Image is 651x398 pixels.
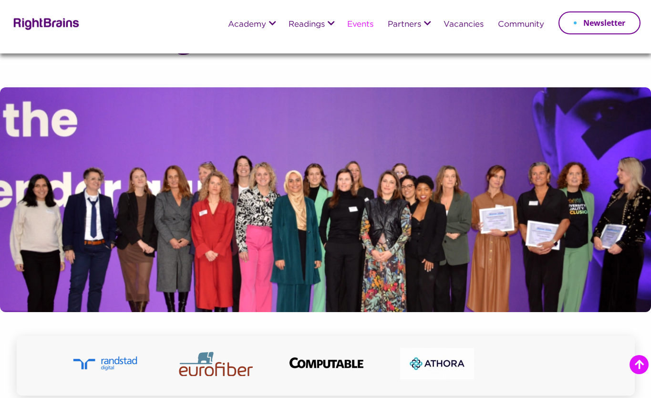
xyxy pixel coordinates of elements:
[388,21,421,29] a: Partners
[444,21,484,29] a: Vacancies
[289,21,325,29] a: Readings
[347,21,373,29] a: Events
[498,21,544,29] a: Community
[10,16,80,30] img: Rightbrains
[558,11,641,34] a: Newsletter
[228,21,266,29] a: Academy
